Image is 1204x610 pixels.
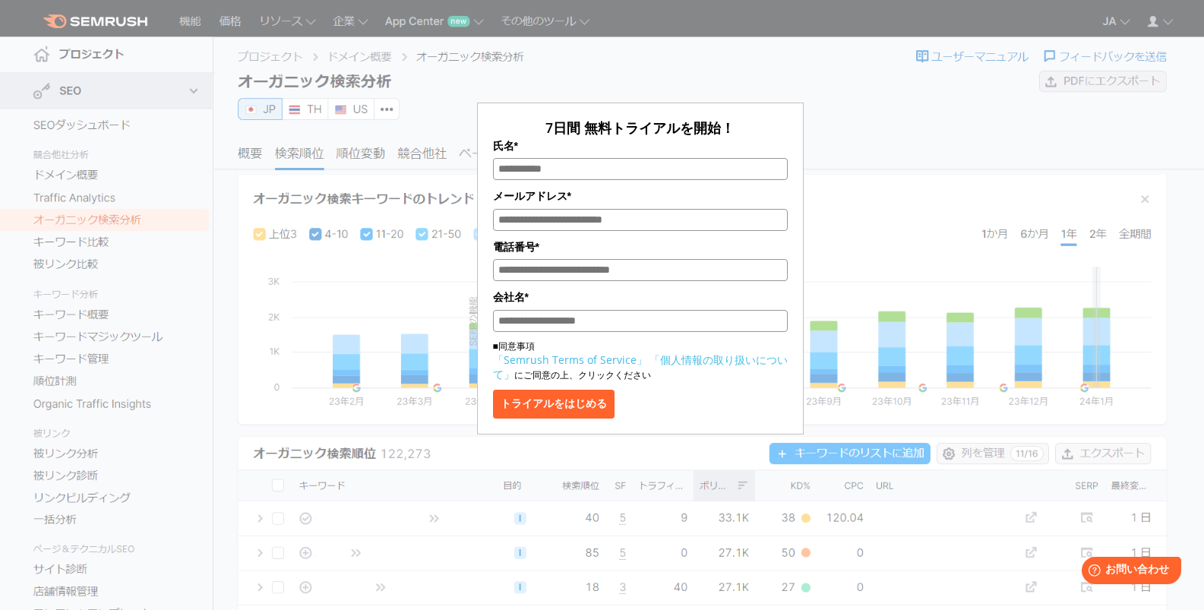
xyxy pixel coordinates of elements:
[493,352,647,367] a: 「Semrush Terms of Service」
[493,390,615,419] button: トライアルをはじめる
[493,188,788,204] label: メールアドレス*
[1069,551,1187,593] iframe: Help widget launcher
[493,239,788,255] label: 電話番号*
[545,119,735,137] span: 7日間 無料トライアルを開始！
[493,340,788,382] p: ■同意事項 にご同意の上、クリックください
[493,352,788,381] a: 「個人情報の取り扱いについて」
